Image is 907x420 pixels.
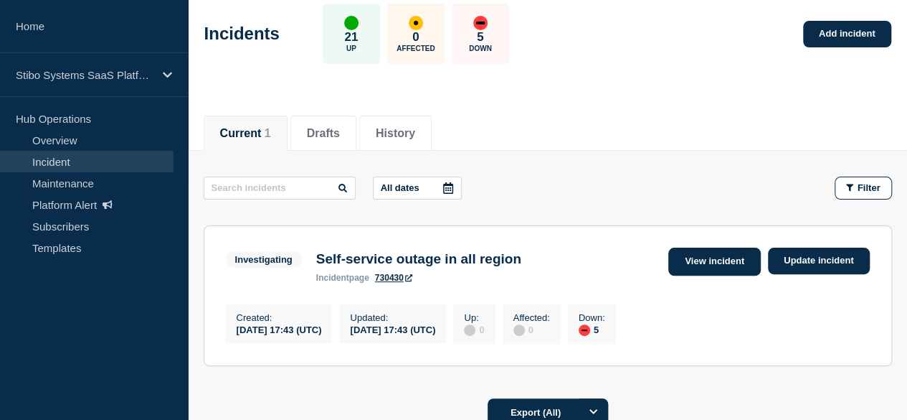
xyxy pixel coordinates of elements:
span: Investigating [226,251,302,268]
p: Up : [464,312,484,323]
p: 21 [344,30,358,45]
p: Affected [396,45,434,52]
div: disabled [464,325,475,336]
p: Stibo Systems SaaS Platform Status [16,69,153,81]
p: Updated : [350,312,435,323]
div: [DATE] 17:43 (UTC) [237,323,322,335]
p: Down : [579,312,605,323]
p: Created : [237,312,322,323]
div: down [579,325,590,336]
button: History [376,127,415,140]
span: 1 [265,127,271,139]
p: Down [469,45,492,52]
div: [DATE] 17:43 (UTC) [350,323,435,335]
p: 0 [412,30,419,45]
input: Search incidents [204,177,356,200]
a: View incident [668,248,761,276]
a: Update incident [768,248,870,274]
button: All dates [373,177,462,200]
span: Filter [858,182,880,193]
span: incident [316,273,349,283]
button: Drafts [307,127,340,140]
p: page [316,273,369,283]
a: Add incident [803,21,891,47]
button: Filter [835,177,892,200]
div: disabled [513,325,525,336]
h3: Self-service outage in all region [316,251,521,267]
h1: Incidents [204,24,280,44]
p: Affected : [513,312,550,323]
div: 5 [579,323,605,336]
a: 730430 [375,273,412,283]
p: Up [346,45,356,52]
p: 5 [477,30,483,45]
div: 0 [464,323,484,336]
div: affected [409,16,423,30]
p: All dates [381,182,419,193]
div: down [473,16,488,30]
button: Current 1 [220,127,271,140]
div: 0 [513,323,550,336]
div: up [344,16,358,30]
